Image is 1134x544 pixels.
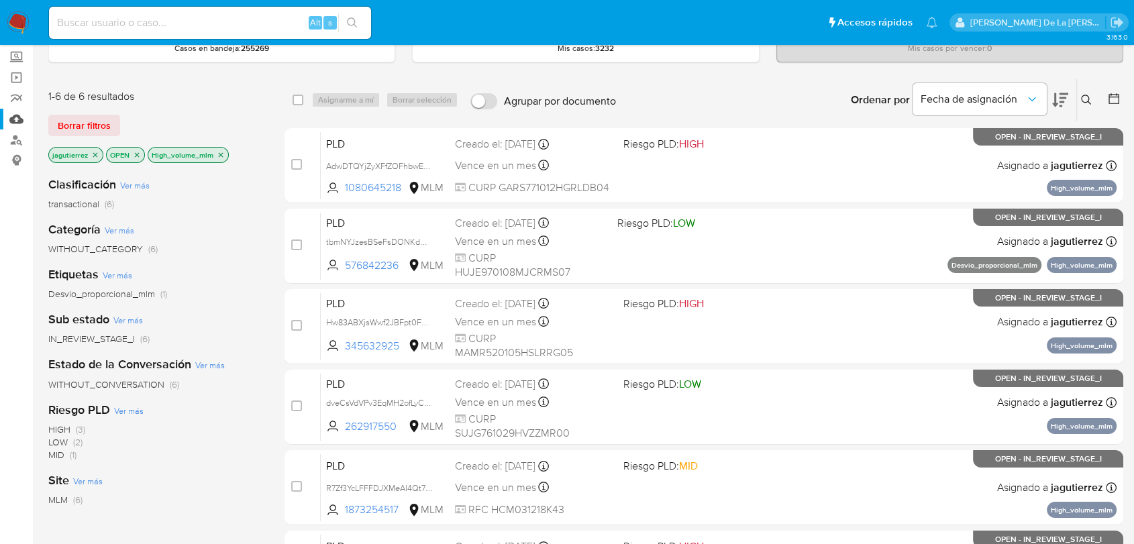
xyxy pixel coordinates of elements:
[338,13,366,32] button: search-icon
[328,16,332,29] span: s
[1106,32,1127,42] span: 3.163.0
[310,16,321,29] span: Alt
[49,14,371,32] input: Buscar usuario o caso...
[837,15,913,30] span: Accesos rápidos
[926,17,937,28] a: Notificaciones
[1110,15,1124,30] a: Salir
[970,16,1106,29] p: javier.gutierrez@mercadolibre.com.mx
